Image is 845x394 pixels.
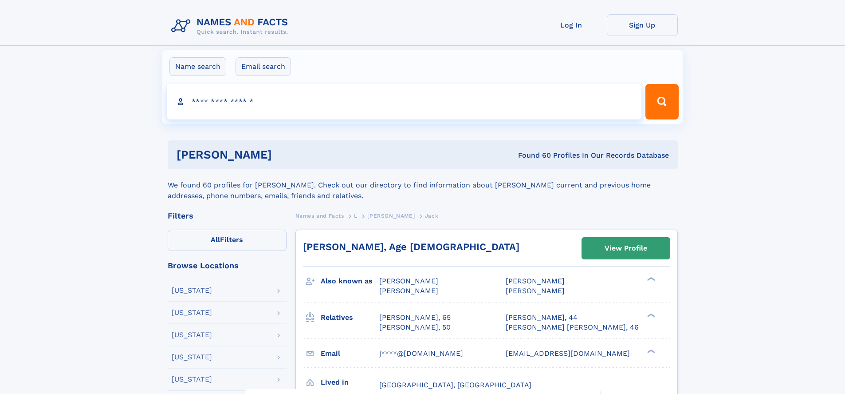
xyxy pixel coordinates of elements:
a: [PERSON_NAME], Age [DEMOGRAPHIC_DATA] [303,241,519,252]
img: Logo Names and Facts [168,14,295,38]
span: [EMAIL_ADDRESS][DOMAIN_NAME] [506,349,630,358]
button: Search Button [645,84,678,119]
div: [US_STATE] [172,309,212,316]
a: [PERSON_NAME], 44 [506,313,578,322]
a: [PERSON_NAME], 65 [379,313,451,322]
a: [PERSON_NAME], 50 [379,322,451,332]
span: [PERSON_NAME] [506,277,565,285]
label: Name search [169,57,226,76]
span: L [354,213,358,219]
div: [US_STATE] [172,331,212,338]
span: [PERSON_NAME] [506,287,565,295]
a: Log In [536,14,607,36]
span: All [211,235,220,244]
span: [PERSON_NAME] [379,277,438,285]
div: View Profile [605,238,647,259]
label: Filters [168,230,287,251]
div: Filters [168,212,287,220]
h3: Also known as [321,274,379,289]
label: Email search [236,57,291,76]
input: search input [167,84,642,119]
div: We found 60 profiles for [PERSON_NAME]. Check out our directory to find information about [PERSON... [168,169,678,201]
a: [PERSON_NAME] [PERSON_NAME], 46 [506,322,639,332]
div: [US_STATE] [172,376,212,383]
div: ❯ [645,276,656,282]
div: ❯ [645,348,656,354]
div: Found 60 Profiles In Our Records Database [395,151,669,160]
span: [PERSON_NAME] [367,213,415,219]
div: ❯ [645,312,656,318]
a: [PERSON_NAME] [367,210,415,221]
span: [PERSON_NAME] [379,287,438,295]
div: Browse Locations [168,262,287,270]
h3: Email [321,346,379,361]
h3: Lived in [321,375,379,390]
h1: [PERSON_NAME] [177,149,395,160]
div: [US_STATE] [172,287,212,294]
span: [GEOGRAPHIC_DATA], [GEOGRAPHIC_DATA] [379,381,531,389]
a: L [354,210,358,221]
span: Jack [425,213,438,219]
a: View Profile [582,238,670,259]
h3: Relatives [321,310,379,325]
div: [US_STATE] [172,354,212,361]
a: Sign Up [607,14,678,36]
a: Names and Facts [295,210,344,221]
